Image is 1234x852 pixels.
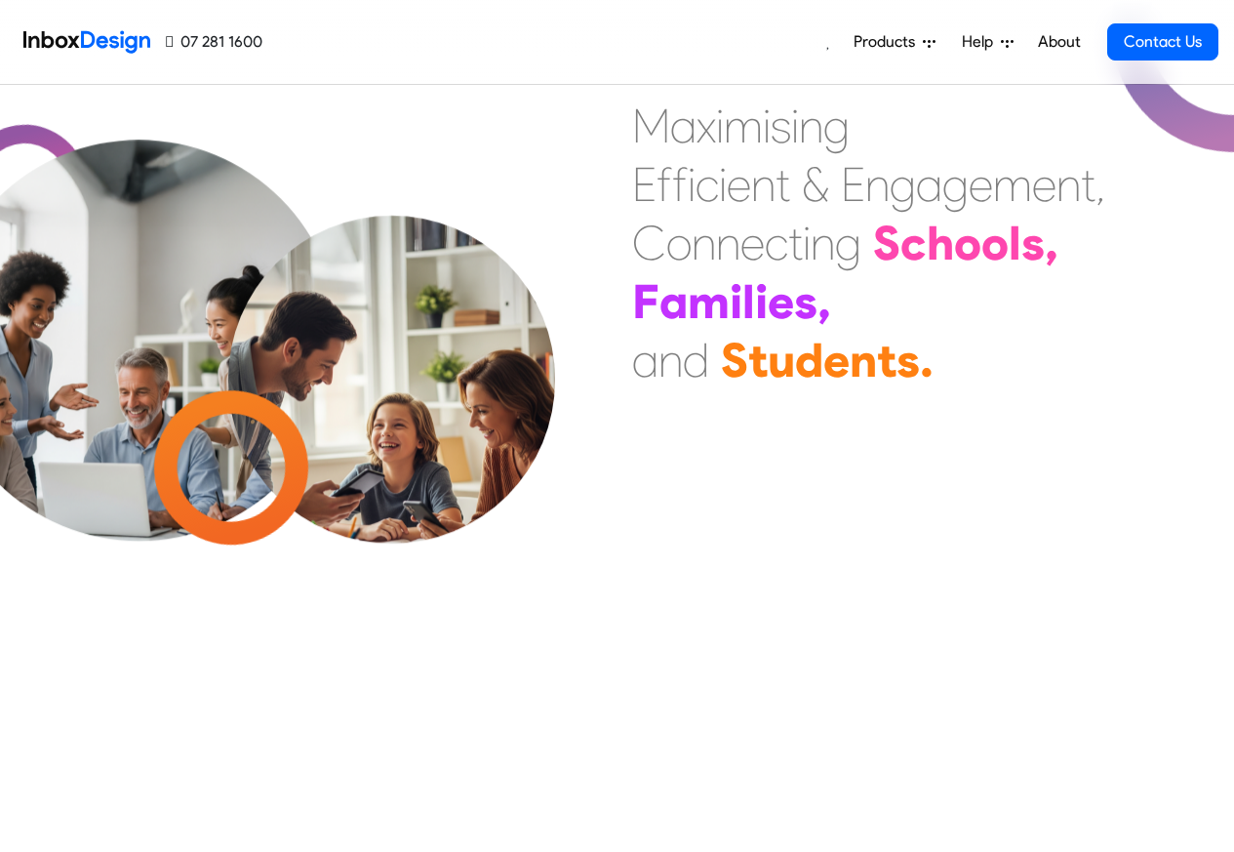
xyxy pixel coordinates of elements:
div: n [865,155,890,214]
a: About [1032,22,1086,61]
div: i [716,97,724,155]
div: M [632,97,670,155]
div: S [873,214,900,272]
div: s [1021,214,1045,272]
a: Help [954,22,1021,61]
div: E [632,155,657,214]
div: F [632,272,659,331]
div: g [942,155,969,214]
div: f [672,155,688,214]
div: x [697,97,716,155]
div: e [969,155,993,214]
div: d [795,331,823,389]
div: e [727,155,751,214]
div: , [1095,155,1105,214]
div: s [771,97,791,155]
div: i [688,155,696,214]
div: n [716,214,740,272]
div: m [993,155,1032,214]
div: n [658,331,683,389]
div: a [670,97,697,155]
span: Products [854,30,923,54]
div: i [755,272,768,331]
div: C [632,214,666,272]
div: a [659,272,688,331]
div: t [877,331,896,389]
div: n [811,214,835,272]
div: g [890,155,916,214]
div: o [954,214,981,272]
div: t [776,155,790,214]
div: i [719,155,727,214]
div: t [1081,155,1095,214]
div: s [896,331,920,389]
div: i [791,97,799,155]
div: m [724,97,763,155]
div: o [666,214,692,272]
div: c [765,214,788,272]
div: c [900,214,927,272]
img: parents_with_child.png [187,213,596,622]
div: a [632,331,658,389]
div: c [696,155,719,214]
div: g [823,97,850,155]
a: Contact Us [1107,23,1218,61]
a: Products [846,22,943,61]
div: n [692,214,716,272]
div: n [799,97,823,155]
div: o [981,214,1009,272]
div: e [823,331,850,389]
div: l [742,272,755,331]
div: l [1009,214,1021,272]
div: , [1045,214,1058,272]
a: 07 281 1600 [166,30,262,54]
div: n [1056,155,1081,214]
div: f [657,155,672,214]
span: Help [962,30,1001,54]
div: i [763,97,771,155]
div: m [688,272,730,331]
div: . [920,331,934,389]
div: Maximising Efficient & Engagement, Connecting Schools, Families, and Students. [632,97,1105,389]
div: h [927,214,954,272]
div: d [683,331,709,389]
div: S [721,331,748,389]
div: , [817,272,831,331]
div: s [794,272,817,331]
div: E [841,155,865,214]
div: i [730,272,742,331]
div: n [751,155,776,214]
div: g [835,214,861,272]
div: t [748,331,768,389]
div: i [803,214,811,272]
div: t [788,214,803,272]
div: a [916,155,942,214]
div: & [802,155,829,214]
div: e [740,214,765,272]
div: e [768,272,794,331]
div: u [768,331,795,389]
div: e [1032,155,1056,214]
div: n [850,331,877,389]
